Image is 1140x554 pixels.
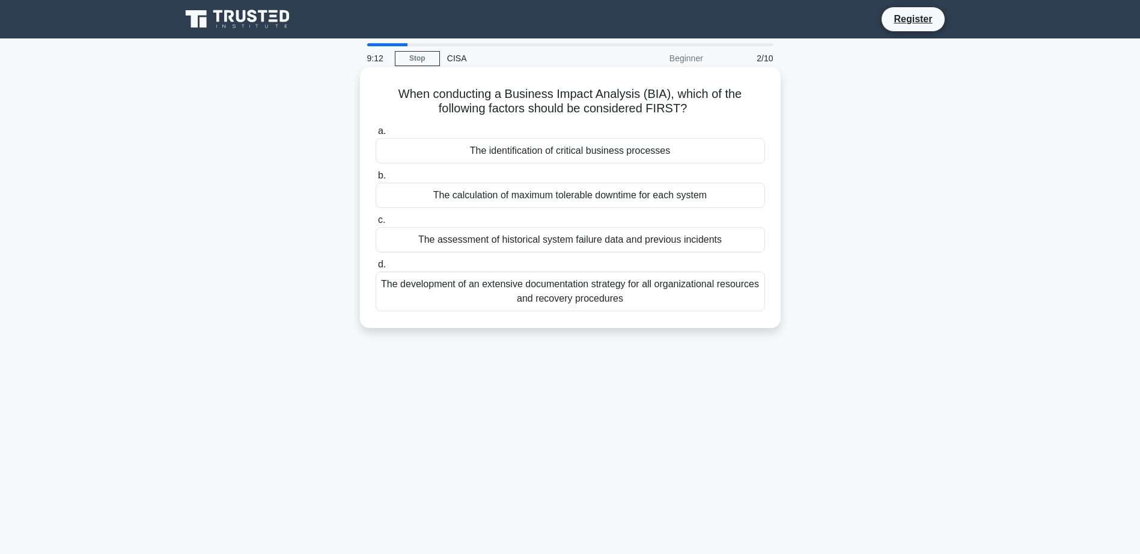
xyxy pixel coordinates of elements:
[378,259,386,269] span: d.
[710,46,781,70] div: 2/10
[378,215,385,225] span: c.
[440,46,605,70] div: CISA
[376,138,765,163] div: The identification of critical business processes
[378,170,386,180] span: b.
[376,227,765,252] div: The assessment of historical system failure data and previous incidents
[605,46,710,70] div: Beginner
[376,272,765,311] div: The development of an extensive documentation strategy for all organizational resources and recov...
[395,51,440,66] a: Stop
[360,46,395,70] div: 9:12
[886,11,939,26] a: Register
[374,87,766,117] h5: When conducting a Business Impact Analysis (BIA), which of the following factors should be consid...
[378,126,386,136] span: a.
[376,183,765,208] div: The calculation of maximum tolerable downtime for each system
